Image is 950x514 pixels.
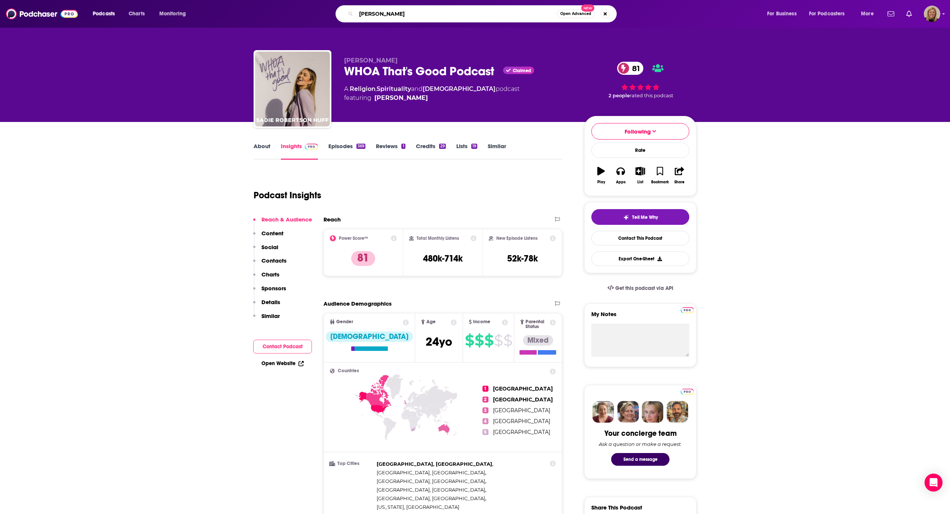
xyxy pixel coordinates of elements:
h3: 480k-714k [423,253,463,264]
div: 81 2 peoplerated this podcast [584,57,696,103]
span: 1 [482,386,488,392]
a: Show notifications dropdown [885,7,897,20]
h3: Top Cities [330,461,374,466]
a: Contact This Podcast [591,231,689,245]
button: Bookmark [650,162,669,189]
span: More [861,9,874,19]
a: Show notifications dropdown [903,7,915,20]
button: Open AdvancedNew [557,9,595,18]
p: Social [261,244,278,251]
span: Countries [338,368,359,373]
span: Age [426,319,436,324]
span: [GEOGRAPHIC_DATA] [493,407,550,414]
div: 19 [471,144,477,149]
a: Reviews1 [376,143,405,160]
div: Rate [591,143,689,158]
span: [GEOGRAPHIC_DATA], [GEOGRAPHIC_DATA] [377,478,485,484]
p: Reach & Audience [261,216,312,223]
button: Following [591,123,689,140]
a: Religion [350,85,376,92]
img: Podchaser - Follow, Share and Rate Podcasts [6,7,78,21]
h2: Reach [324,216,341,223]
span: $ [503,334,512,346]
a: Sadie Robertson Huff [374,94,428,103]
span: [GEOGRAPHIC_DATA], [GEOGRAPHIC_DATA] [377,495,485,501]
span: [GEOGRAPHIC_DATA], [GEOGRAPHIC_DATA] [377,487,485,493]
img: tell me why sparkle [623,214,629,220]
span: 81 [625,62,644,75]
a: Lists19 [456,143,477,160]
div: 1 [401,144,405,149]
span: Parental Status [525,319,549,329]
span: , [377,494,486,503]
button: open menu [804,8,856,20]
img: Podchaser Pro [681,389,694,395]
div: 29 [439,144,446,149]
span: $ [465,334,474,346]
h1: Podcast Insights [254,190,321,201]
span: 4 [482,418,488,424]
a: [DEMOGRAPHIC_DATA] [423,85,496,92]
div: Search podcasts, credits, & more... [343,5,624,22]
button: Social [253,244,278,257]
div: Apps [616,180,626,184]
div: Share [674,180,684,184]
h2: Power Score™ [339,236,368,241]
a: Spirituality [377,85,411,92]
button: open menu [154,8,196,20]
div: Mixed [523,335,553,346]
a: Pro website [681,306,694,313]
div: 369 [356,144,365,149]
span: , [376,85,377,92]
button: Similar [253,312,280,326]
p: Sponsors [261,285,286,292]
span: [GEOGRAPHIC_DATA] [493,418,550,425]
button: open menu [856,8,883,20]
span: , [377,486,486,494]
span: [US_STATE], [GEOGRAPHIC_DATA] [377,504,459,510]
img: Jon Profile [666,401,688,423]
a: Get this podcast via API [601,279,679,297]
button: open menu [762,8,806,20]
span: Following [625,128,651,135]
span: rated this podcast [630,93,673,98]
h3: 52k-78k [507,253,538,264]
span: 2 people [609,93,630,98]
img: Barbara Profile [617,401,639,423]
button: Play [591,162,611,189]
button: open menu [88,8,125,20]
span: featuring [344,94,520,103]
button: Reach & Audience [253,216,312,230]
span: Podcasts [93,9,115,19]
button: Details [253,299,280,312]
span: $ [494,334,503,346]
img: Jules Profile [642,401,664,423]
span: and [411,85,423,92]
a: InsightsPodchaser Pro [281,143,318,160]
button: Share [670,162,689,189]
div: Your concierge team [604,429,677,438]
h2: Audience Demographics [324,300,392,307]
p: Details [261,299,280,306]
span: Tell Me Why [632,214,658,220]
div: [DEMOGRAPHIC_DATA] [326,331,413,342]
span: 24 yo [426,334,452,349]
span: 3 [482,407,488,413]
p: Contacts [261,257,286,264]
span: [GEOGRAPHIC_DATA] [493,385,553,392]
span: Claimed [513,69,531,73]
button: Content [253,230,284,244]
div: List [637,180,643,184]
button: Export One-Sheet [591,251,689,266]
span: Gender [336,319,353,324]
div: A podcast [344,85,520,103]
button: Charts [253,271,279,285]
span: $ [484,334,493,346]
span: $ [475,334,484,346]
span: [GEOGRAPHIC_DATA] [493,396,553,403]
button: Sponsors [253,285,286,299]
p: Charts [261,271,279,278]
img: WHOA That's Good Podcast [255,52,330,126]
span: Get this podcast via API [615,285,673,291]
